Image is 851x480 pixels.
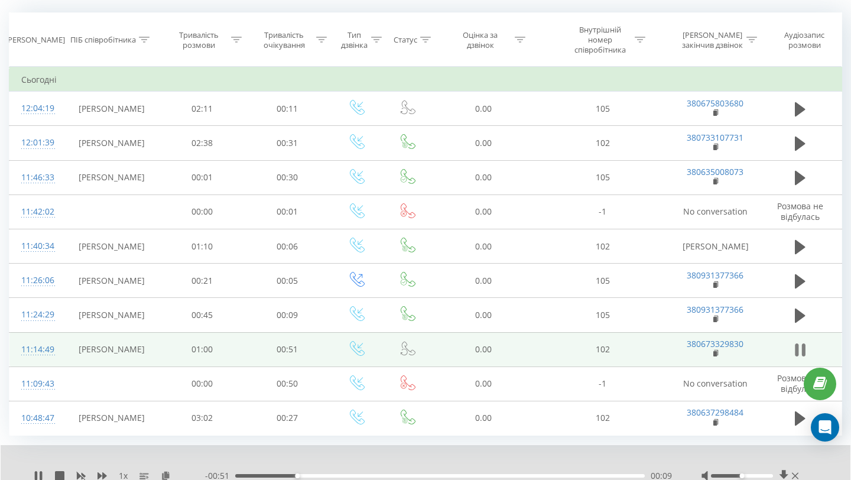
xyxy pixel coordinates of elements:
td: 00:00 [159,194,244,229]
td: 00:27 [245,401,330,435]
td: 00:21 [159,264,244,298]
div: [PERSON_NAME] закінчив дзвінок [682,30,743,50]
td: 105 [534,264,671,298]
td: [PERSON_NAME] [671,229,759,264]
a: 380673329830 [687,338,743,349]
td: [PERSON_NAME] [64,92,160,126]
td: 102 [534,401,671,435]
td: 0.00 [432,332,534,367]
td: 00:01 [159,160,244,194]
td: 105 [534,160,671,194]
td: 00:31 [245,126,330,160]
span: Розмова не відбулась [777,200,823,222]
div: 11:24:29 [21,303,52,326]
td: 105 [534,92,671,126]
td: 102 [534,332,671,367]
td: 00:45 [159,298,244,332]
div: Оцінка за дзвінок [449,30,512,50]
div: [PERSON_NAME] [5,35,65,45]
div: Accessibility label [739,473,744,478]
a: 380637298484 [687,407,743,418]
td: 105 [534,298,671,332]
a: 380635008073 [687,166,743,177]
div: 11:09:43 [21,372,52,395]
td: 0.00 [432,401,534,435]
div: 11:40:34 [21,235,52,258]
td: -1 [534,194,671,229]
a: 380733107731 [687,132,743,143]
td: 01:10 [159,229,244,264]
td: 0.00 [432,367,534,401]
td: 02:11 [159,92,244,126]
div: 12:04:19 [21,97,52,120]
td: [PERSON_NAME] [64,126,160,160]
div: Тривалість розмови [170,30,228,50]
td: [PERSON_NAME] [64,160,160,194]
a: 380931377366 [687,270,743,281]
td: 00:11 [245,92,330,126]
div: Accessibility label [295,473,300,478]
td: 00:51 [245,332,330,367]
td: 00:06 [245,229,330,264]
td: 0.00 [432,194,534,229]
a: 380675803680 [687,98,743,109]
td: [PERSON_NAME] [64,264,160,298]
td: No conversation [671,367,759,401]
td: 02:38 [159,126,244,160]
td: 0.00 [432,298,534,332]
td: No conversation [671,194,759,229]
div: 11:26:06 [21,269,52,292]
td: 0.00 [432,160,534,194]
td: [PERSON_NAME] [64,332,160,367]
td: 00:50 [245,367,330,401]
td: 0.00 [432,126,534,160]
div: Внутрішній номер співробітника [569,25,632,55]
div: 11:14:49 [21,338,52,361]
div: ПІБ співробітника [70,35,136,45]
td: 102 [534,126,671,160]
td: 00:00 [159,367,244,401]
span: Розмова не відбулась [777,372,823,394]
td: Сьогодні [9,68,842,92]
div: Аудіозапис розмови [771,30,839,50]
div: 10:48:47 [21,407,52,430]
div: 12:01:39 [21,131,52,154]
div: Тип дзвінка [340,30,368,50]
td: 03:02 [159,401,244,435]
td: 0.00 [432,229,534,264]
td: -1 [534,367,671,401]
div: 11:46:33 [21,166,52,189]
td: 00:05 [245,264,330,298]
td: 00:01 [245,194,330,229]
td: 01:00 [159,332,244,367]
td: 0.00 [432,264,534,298]
td: [PERSON_NAME] [64,229,160,264]
td: 00:09 [245,298,330,332]
div: 11:42:02 [21,200,52,223]
div: Тривалість очікування [255,30,313,50]
td: 00:30 [245,160,330,194]
td: 102 [534,229,671,264]
td: [PERSON_NAME] [64,298,160,332]
td: [PERSON_NAME] [64,401,160,435]
a: 380931377366 [687,304,743,315]
div: Open Intercom Messenger [811,413,839,442]
div: Статус [394,35,417,45]
td: 0.00 [432,92,534,126]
